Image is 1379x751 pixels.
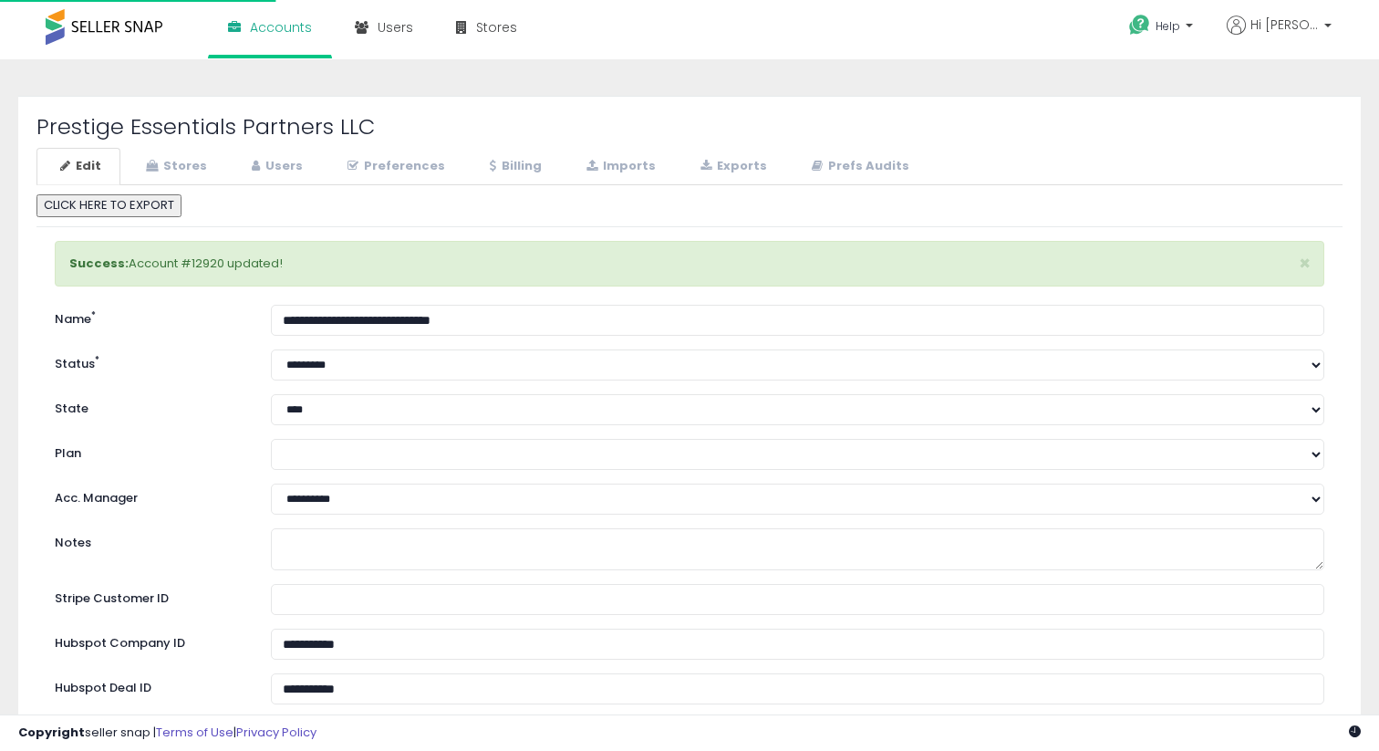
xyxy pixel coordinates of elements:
[41,484,257,507] label: Acc. Manager
[18,724,85,741] strong: Copyright
[156,724,233,741] a: Terms of Use
[1250,16,1319,34] span: Hi [PERSON_NAME]
[41,629,257,652] label: Hubspot Company ID
[236,724,316,741] a: Privacy Policy
[69,255,129,272] strong: Success:
[41,584,257,608] label: Stripe Customer ID
[41,528,257,552] label: Notes
[1227,16,1332,57] a: Hi [PERSON_NAME]
[122,148,226,185] a: Stores
[41,439,257,463] label: Plan
[788,148,928,185] a: Prefs Audits
[677,148,786,185] a: Exports
[476,18,517,37] span: Stores
[1156,18,1180,34] span: Help
[55,241,1324,287] div: Account #12920 updated!
[466,148,561,185] a: Billing
[378,18,413,37] span: Users
[41,305,257,329] label: Name
[41,349,257,373] label: Status
[1299,254,1311,273] button: ×
[324,148,464,185] a: Preferences
[36,115,1343,139] h2: Prestige Essentials Partners LLC
[1128,14,1151,37] i: Get Help
[18,725,316,742] div: seller snap | |
[41,394,257,418] label: State
[36,148,120,185] a: Edit
[228,148,322,185] a: Users
[36,194,181,217] button: CLICK HERE TO EXPORT
[41,673,257,697] label: Hubspot Deal ID
[250,18,312,37] span: Accounts
[563,148,675,185] a: Imports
